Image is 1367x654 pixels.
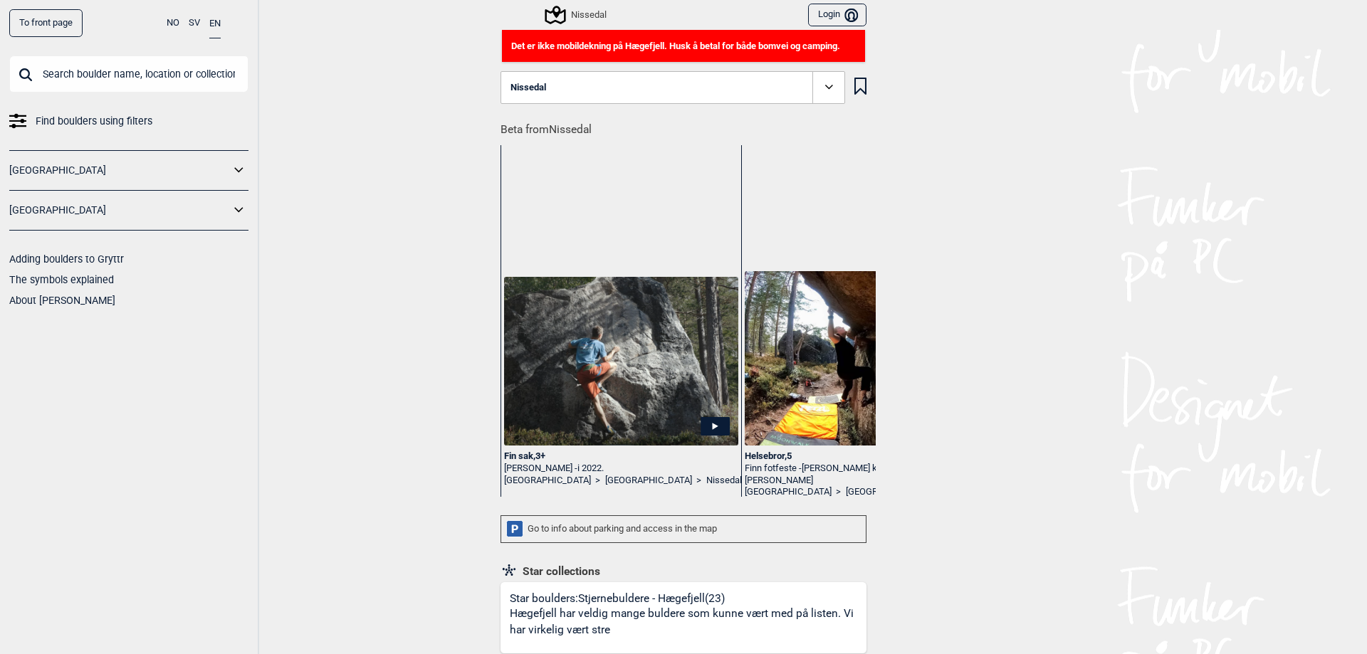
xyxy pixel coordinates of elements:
[9,9,83,37] a: To front page
[189,9,200,37] button: SV
[501,71,845,104] button: Nissedal
[510,591,866,653] div: Star boulders: Stjernebuldere - Hægefjell (23)
[745,450,979,463] div: Helsebror , 5
[577,463,604,473] span: i 2022.
[745,486,832,498] a: [GEOGRAPHIC_DATA]
[696,475,701,487] span: >
[209,9,221,38] button: EN
[504,450,738,463] div: Fin sak , 3+
[501,582,866,653] a: Star boulders:Stjernebuldere - Hægefjell(23)Hægefjell har veldig mange buldere som kunne vært med...
[9,56,248,93] input: Search boulder name, location or collection
[808,4,866,27] button: Login
[9,111,248,132] a: Find boulders using filters
[9,200,230,221] a: [GEOGRAPHIC_DATA]
[745,463,921,485] span: [PERSON_NAME] klatrer. Foto: [PERSON_NAME]
[9,160,230,181] a: [GEOGRAPHIC_DATA]
[706,475,742,487] a: Nissedal
[36,111,152,132] span: Find boulders using filters
[846,486,933,498] a: [GEOGRAPHIC_DATA]
[547,6,607,23] div: Nissedal
[504,463,738,475] div: [PERSON_NAME] -
[9,274,114,285] a: The symbols explained
[595,475,600,487] span: >
[501,113,876,138] h1: Beta from Nissedal
[9,295,115,306] a: About [PERSON_NAME]
[501,515,866,543] div: Go to info about parking and access in the map
[745,463,979,487] div: Finn fotfeste -
[745,271,979,445] img: Helsebror 2
[605,475,692,487] a: [GEOGRAPHIC_DATA]
[504,277,738,445] img: Felix pa Fin sak
[510,606,862,639] p: Hægefjell har veldig mange buldere som kunne vært med på listen. Vi har virkelig vært stre
[510,83,546,93] span: Nissedal
[9,253,124,265] a: Adding boulders to Gryttr
[836,486,841,498] span: >
[504,475,591,487] a: [GEOGRAPHIC_DATA]
[167,9,179,37] button: NO
[511,39,856,53] p: Det er ikke mobildekning på Hægefjell. Husk å betal for både bomvei og camping.
[518,564,600,579] span: Star collections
